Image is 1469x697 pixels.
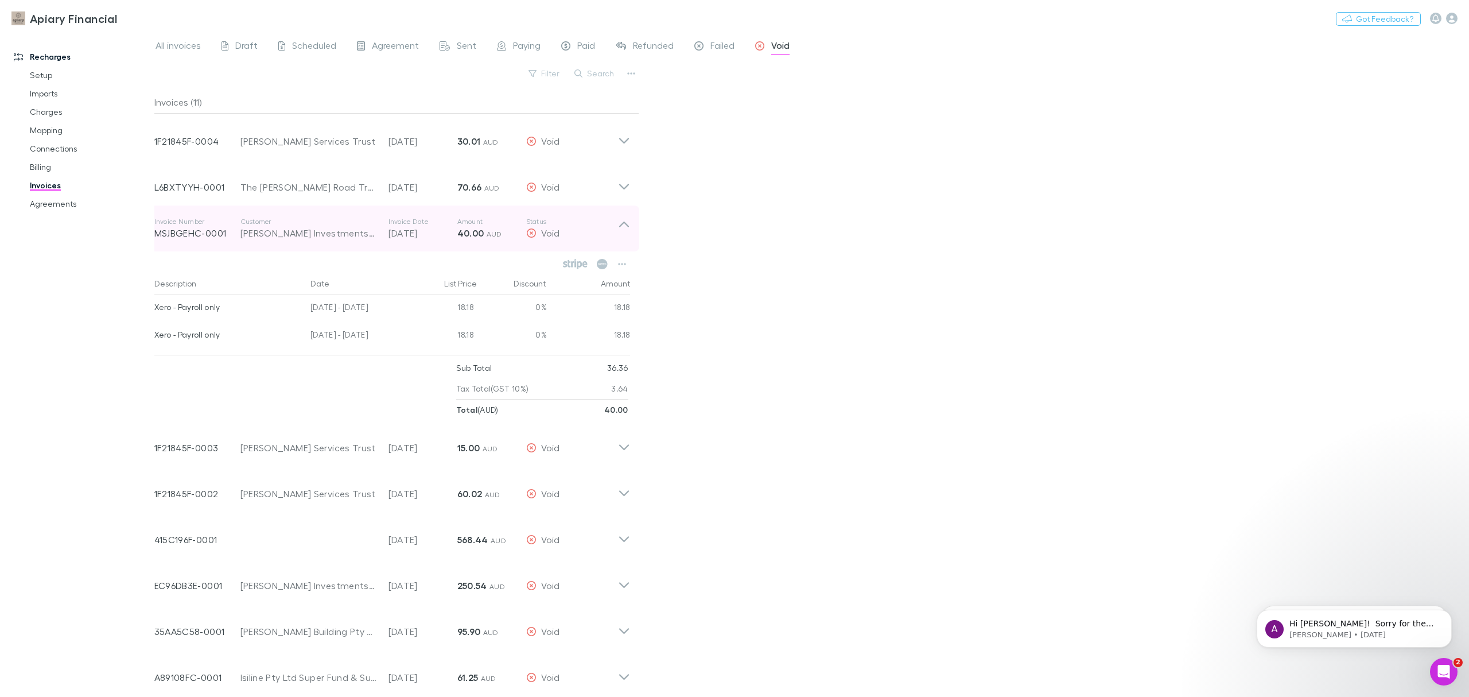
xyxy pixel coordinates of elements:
p: Tax Total (GST 10%) [456,378,529,399]
span: AUD [481,674,496,683]
span: Void [541,580,559,591]
span: Void [541,135,559,146]
div: [PERSON_NAME] Services Trust [240,441,377,455]
div: The [PERSON_NAME] Road Trust [240,180,377,194]
button: Got Feedback? [1336,12,1421,26]
span: Refunded [633,40,674,55]
p: EC96DB3E-0001 [154,579,240,593]
p: [DATE] [388,441,457,455]
span: Void [541,181,559,192]
span: Sent [457,40,476,55]
p: [DATE] [388,487,457,501]
div: 415C196F-0001[DATE]568.44 AUDVoid [145,512,639,558]
img: Apiary Financial's Logo [11,11,25,25]
span: All invoices [156,40,201,55]
p: [DATE] [388,671,457,684]
strong: Total [456,405,478,415]
p: 36.36 [607,358,628,378]
span: 2 [1454,658,1463,667]
p: 1F21845F-0002 [154,487,240,501]
iframe: Intercom live chat [1430,658,1458,686]
div: 18.18 [547,323,630,350]
a: Billing [18,158,164,176]
a: Imports [18,84,164,103]
strong: 95.90 [457,626,481,637]
div: Invoice NumberMSJBGEHC-0001Customer[PERSON_NAME] Investments Pty LtdInvoice Date[DATE]Amount40.00... [145,206,639,251]
p: L6BXTYYH-0001 [154,180,240,194]
div: Isiline Pty Ltd Super Fund & Sui [PERSON_NAME] [240,671,377,684]
p: ( AUD ) [456,400,499,420]
p: A89108FC-0001 [154,671,240,684]
a: Agreements [18,195,164,213]
div: 35AA5C58-0001[PERSON_NAME] Building Pty Ltd[DATE]95.90 AUDVoid [145,604,639,650]
span: AUD [485,490,500,499]
h3: Apiary Financial [30,11,117,25]
p: [DATE] [388,134,457,148]
p: 1F21845F-0004 [154,134,240,148]
p: [DATE] [388,625,457,638]
div: 1F21845F-0002[PERSON_NAME] Services Trust[DATE]60.02 AUDVoid [145,466,639,512]
span: Void [541,534,559,545]
div: 1F21845F-0003[PERSON_NAME] Services Trust[DATE]15.00 AUDVoid [145,420,639,466]
span: Paid [577,40,595,55]
div: 18.18 [409,295,478,323]
p: Invoice Number [154,217,240,226]
strong: 30.01 [457,135,481,147]
p: 3.64 [611,378,628,399]
p: [DATE] [388,180,457,194]
strong: 250.54 [457,580,487,591]
div: 0% [478,295,547,323]
div: 18.18 [409,323,478,350]
div: A89108FC-0001Isiline Pty Ltd Super Fund & Sui [PERSON_NAME][DATE]61.25 AUDVoid [145,650,639,696]
strong: 40.00 [604,405,628,415]
div: Xero - Payroll only [154,295,302,319]
p: [DATE] [388,579,457,593]
span: AUD [483,628,499,637]
p: [DATE] [388,226,457,240]
p: Invoice Date [388,217,457,226]
div: [DATE] - [DATE] [306,323,409,350]
div: EC96DB3E-0001[PERSON_NAME] Investments Pty Ltd[DATE]250.54 AUDVoid [145,558,639,604]
span: Void [541,672,559,683]
span: AUD [487,230,502,238]
strong: 40.00 [457,227,484,239]
p: Status [526,217,618,226]
span: Void [541,442,559,453]
div: [PERSON_NAME] Building Pty Ltd [240,625,377,638]
span: Void [771,40,790,55]
a: Apiary Financial [5,5,124,32]
span: Void [541,488,559,499]
strong: 15.00 [457,442,480,454]
p: Customer [240,217,377,226]
span: AUD [483,138,499,146]
div: [DATE] - [DATE] [306,295,409,323]
a: Setup [18,66,164,84]
div: [PERSON_NAME] Services Trust [240,487,377,501]
p: MSJBGEHC-0001 [154,226,240,240]
div: 0% [478,323,547,350]
span: Paying [513,40,541,55]
div: 18.18 [547,295,630,323]
span: Failed [710,40,734,55]
p: 1F21845F-0003 [154,441,240,455]
a: Connections [18,140,164,158]
p: Amount [457,217,526,226]
a: Invoices [18,176,164,195]
p: 35AA5C58-0001 [154,625,240,638]
span: AUD [489,582,505,591]
span: Scheduled [292,40,336,55]
div: [PERSON_NAME] Services Trust [240,134,377,148]
a: Charges [18,103,164,121]
strong: 70.66 [457,181,482,193]
div: L6BXTYYH-0001The [PERSON_NAME] Road Trust[DATE]70.66 AUDVoid [145,160,639,206]
p: 415C196F-0001 [154,533,240,547]
button: Search [569,67,621,80]
a: Recharges [2,48,164,66]
span: AUD [491,536,506,545]
p: [DATE] [388,533,457,547]
strong: 61.25 [457,672,479,683]
button: Filter [523,67,566,80]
